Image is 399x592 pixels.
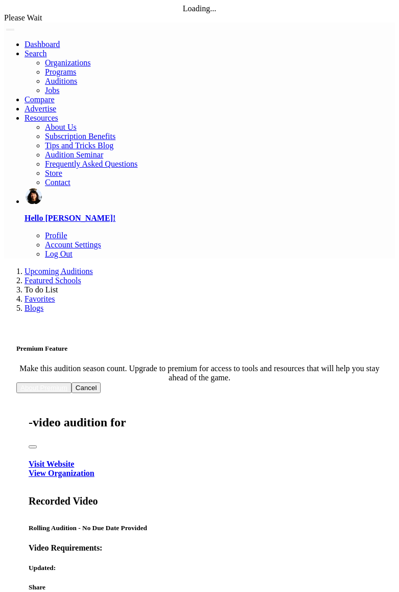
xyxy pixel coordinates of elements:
[25,113,58,122] a: Resources
[16,364,383,382] div: Make this audition season count. Upgrade to premium for access to tools and resources that will h...
[25,231,395,259] ul: Resources
[45,249,73,258] a: Log Out
[25,285,395,294] li: To do List
[45,178,71,187] a: Contact
[29,416,370,429] h2: -
[29,469,95,477] a: View Organization
[29,445,37,448] button: Close
[4,267,395,313] nav: breadcrumb
[45,123,77,131] a: About Us
[45,169,62,177] a: Store
[45,150,103,159] a: Audition Seminar
[45,231,67,240] a: Profile
[33,416,126,429] span: video audition for
[16,345,383,353] h5: Premium Feature
[20,384,67,392] a: About Premium
[6,29,14,31] button: Toggle navigation
[25,214,115,222] a: Hello [PERSON_NAME]!
[4,13,395,22] div: Please Wait
[29,460,74,468] a: Visit Website
[29,564,370,572] h5: Updated:
[25,123,395,187] ul: Resources
[29,583,370,591] h5: Share
[26,188,42,204] img: profile picture
[25,267,93,276] a: Upcoming Auditions
[25,58,395,95] ul: Resources
[45,67,76,76] a: Programs
[45,86,59,95] a: Jobs
[25,95,55,104] a: Compare
[45,141,113,150] a: Tips and Tricks Blog
[45,77,77,85] a: Auditions
[72,382,101,393] button: Cancel
[29,495,370,507] h5: Recorded Video
[25,104,56,113] a: Advertise
[45,132,115,141] a: Subscription Benefits
[25,304,43,312] a: Blogs
[25,49,47,58] a: Search
[25,40,60,49] a: Dashboard
[29,524,370,532] h5: Rolling Audition - No Due Date Provided
[45,160,137,168] a: Frequently Asked Questions
[25,276,81,285] a: Featured Schools
[183,4,216,13] span: Loading...
[29,543,370,553] h4: Video Requirements:
[25,294,55,303] a: Favorites
[45,240,101,249] a: Account Settings
[45,58,90,67] a: Organizations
